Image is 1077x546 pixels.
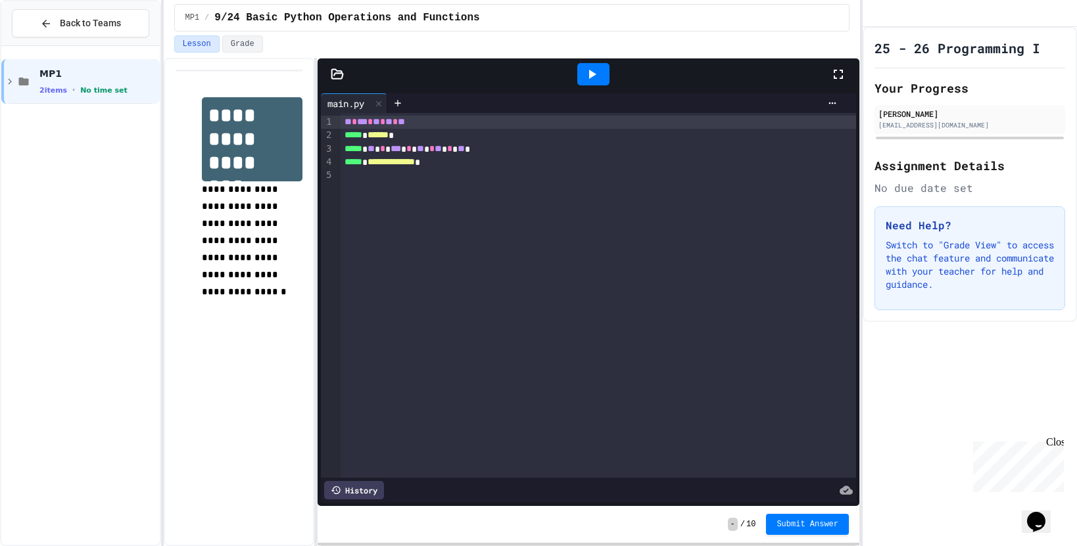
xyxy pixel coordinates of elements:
button: Lesson [174,35,220,53]
iframe: chat widget [968,436,1064,492]
div: [EMAIL_ADDRESS][DOMAIN_NAME] [878,120,1061,130]
span: 9/24 Basic Python Operations and Functions [214,10,479,26]
button: Back to Teams [12,9,149,37]
div: No due date set [874,180,1065,196]
span: MP1 [39,68,157,80]
p: Switch to "Grade View" to access the chat feature and communicate with your teacher for help and ... [886,239,1054,291]
button: Grade [222,35,263,53]
h3: Need Help? [886,217,1054,233]
h2: Assignment Details [874,156,1065,175]
div: [PERSON_NAME] [878,108,1061,120]
span: • [72,85,75,95]
span: No time set [80,86,128,95]
span: / [204,12,209,23]
iframe: chat widget [1022,493,1064,533]
span: Back to Teams [60,16,121,30]
h2: Your Progress [874,79,1065,97]
div: Chat with us now!Close [5,5,91,83]
span: 2 items [39,86,67,95]
span: MP1 [185,12,200,23]
h1: 25 - 26 Programming I [874,39,1040,57]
